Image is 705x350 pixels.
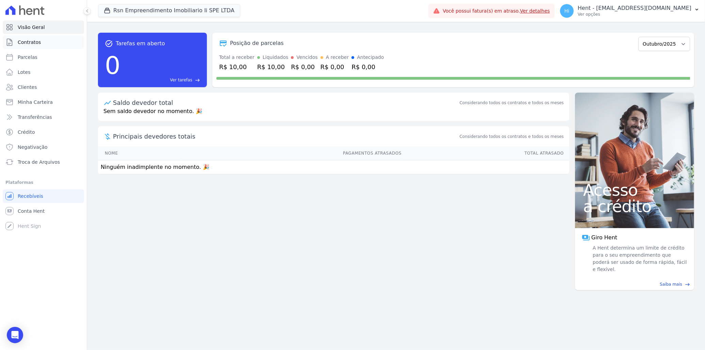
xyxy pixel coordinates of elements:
[219,54,255,61] div: Total a receber
[326,54,349,61] div: A receber
[321,62,349,71] div: R$ 0,00
[460,100,564,106] div: Considerando todos os contratos e todos os meses
[443,7,550,15] span: Você possui fatura(s) em atraso.
[18,69,31,76] span: Lotes
[18,144,48,150] span: Negativação
[555,1,705,20] button: Hi Hent - [EMAIL_ADDRESS][DOMAIN_NAME] Ver opções
[18,54,37,61] span: Parcelas
[7,327,23,343] div: Open Intercom Messenger
[257,62,289,71] div: R$ 10,00
[113,98,458,107] div: Saldo devedor total
[3,125,84,139] a: Crédito
[3,204,84,218] a: Conta Hent
[520,8,550,14] a: Ver detalhes
[18,39,41,46] span: Contratos
[357,54,384,61] div: Antecipado
[3,50,84,64] a: Parcelas
[3,80,84,94] a: Clientes
[18,193,43,200] span: Recebíveis
[18,129,35,136] span: Crédito
[219,62,255,71] div: R$ 10,00
[3,140,84,154] a: Negativação
[18,208,45,214] span: Conta Hent
[98,4,240,17] button: Rsn Empreendimento Imobiliario Ii SPE LTDA
[5,178,81,187] div: Plataformas
[402,146,569,160] th: Total Atrasado
[263,54,289,61] div: Liquidados
[3,110,84,124] a: Transferências
[296,54,317,61] div: Vencidos
[3,35,84,49] a: Contratos
[18,114,52,121] span: Transferências
[460,133,564,140] span: Considerando todos os contratos e todos os meses
[591,234,617,242] span: Giro Hent
[564,9,569,13] span: Hi
[685,282,690,287] span: east
[583,198,686,214] span: a crédito
[18,24,45,31] span: Visão Geral
[3,155,84,169] a: Troca de Arquivos
[123,77,200,83] a: Ver tarefas east
[105,48,120,83] div: 0
[18,84,37,91] span: Clientes
[18,99,53,106] span: Minha Carteira
[98,146,182,160] th: Nome
[116,39,165,48] span: Tarefas em aberto
[230,39,284,47] div: Posição de parcelas
[578,5,691,12] p: Hent - [EMAIL_ADDRESS][DOMAIN_NAME]
[579,281,690,287] a: Saiba mais east
[18,159,60,165] span: Troca de Arquivos
[291,62,317,71] div: R$ 0,00
[105,39,113,48] span: task_alt
[170,77,192,83] span: Ver tarefas
[578,12,691,17] p: Ver opções
[583,182,686,198] span: Acesso
[660,281,682,287] span: Saiba mais
[3,20,84,34] a: Visão Geral
[3,189,84,203] a: Recebíveis
[351,62,384,71] div: R$ 0,00
[591,244,687,273] span: A Hent determina um limite de crédito para o seu empreendimento que poderá ser usado de forma ráp...
[182,146,402,160] th: Pagamentos Atrasados
[98,160,569,174] td: Ninguém inadimplente no momento. 🎉
[113,132,458,141] span: Principais devedores totais
[3,95,84,109] a: Minha Carteira
[98,107,569,121] p: Sem saldo devedor no momento. 🎉
[195,78,200,83] span: east
[3,65,84,79] a: Lotes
